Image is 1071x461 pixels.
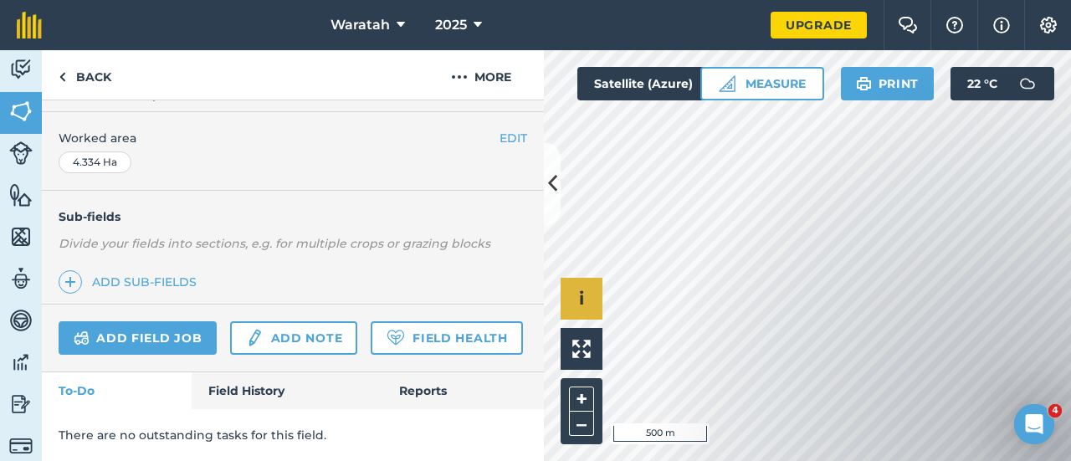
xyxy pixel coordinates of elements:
img: svg+xml;base64,PHN2ZyB4bWxucz0iaHR0cDovL3d3dy53My5vcmcvMjAwMC9zdmciIHdpZHRoPSIyMCIgaGVpZ2h0PSIyNC... [451,67,468,87]
div: 4.334 Ha [59,151,131,173]
img: svg+xml;base64,PHN2ZyB4bWxucz0iaHR0cDovL3d3dy53My5vcmcvMjAwMC9zdmciIHdpZHRoPSI1NiIgaGVpZ2h0PSI2MC... [9,224,33,249]
img: svg+xml;base64,PD94bWwgdmVyc2lvbj0iMS4wIiBlbmNvZGluZz0idXRmLTgiPz4KPCEtLSBHZW5lcmF0b3I6IEFkb2JlIE... [9,57,33,82]
img: Four arrows, one pointing top left, one top right, one bottom right and the last bottom left [572,340,591,358]
button: i [561,278,602,320]
button: Satellite (Azure) [577,67,738,100]
img: svg+xml;base64,PHN2ZyB4bWxucz0iaHR0cDovL3d3dy53My5vcmcvMjAwMC9zdmciIHdpZHRoPSI5IiBoZWlnaHQ9IjI0Ii... [59,67,66,87]
img: svg+xml;base64,PD94bWwgdmVyc2lvbj0iMS4wIiBlbmNvZGluZz0idXRmLTgiPz4KPCEtLSBHZW5lcmF0b3I6IEFkb2JlIE... [9,434,33,458]
img: svg+xml;base64,PHN2ZyB4bWxucz0iaHR0cDovL3d3dy53My5vcmcvMjAwMC9zdmciIHdpZHRoPSIxNCIgaGVpZ2h0PSIyNC... [64,272,76,292]
img: Two speech bubbles overlapping with the left bubble in the forefront [898,17,918,33]
a: To-Do [42,372,192,409]
a: Add note [230,321,357,355]
button: EDIT [500,129,527,147]
img: A question mark icon [945,17,965,33]
img: svg+xml;base64,PHN2ZyB4bWxucz0iaHR0cDovL3d3dy53My5vcmcvMjAwMC9zdmciIHdpZHRoPSIxOSIgaGVpZ2h0PSIyNC... [856,74,872,94]
img: svg+xml;base64,PD94bWwgdmVyc2lvbj0iMS4wIiBlbmNvZGluZz0idXRmLTgiPz4KPCEtLSBHZW5lcmF0b3I6IEFkb2JlIE... [1011,67,1044,100]
a: Add field job [59,321,217,355]
p: There are no outstanding tasks for this field. [59,426,527,444]
a: Field Health [371,321,522,355]
a: Add sub-fields [59,270,203,294]
em: Divide your fields into sections, e.g. for multiple crops or grazing blocks [59,236,490,251]
img: svg+xml;base64,PD94bWwgdmVyc2lvbj0iMS4wIiBlbmNvZGluZz0idXRmLTgiPz4KPCEtLSBHZW5lcmF0b3I6IEFkb2JlIE... [9,266,33,291]
img: svg+xml;base64,PD94bWwgdmVyc2lvbj0iMS4wIiBlbmNvZGluZz0idXRmLTgiPz4KPCEtLSBHZW5lcmF0b3I6IEFkb2JlIE... [9,308,33,333]
img: fieldmargin Logo [17,12,42,38]
h4: Sub-fields [42,207,544,226]
iframe: Intercom live chat [1014,404,1054,444]
span: 22 ° C [967,67,997,100]
img: svg+xml;base64,PD94bWwgdmVyc2lvbj0iMS4wIiBlbmNvZGluZz0idXRmLTgiPz4KPCEtLSBHZW5lcmF0b3I6IEFkb2JlIE... [9,350,33,375]
img: svg+xml;base64,PHN2ZyB4bWxucz0iaHR0cDovL3d3dy53My5vcmcvMjAwMC9zdmciIHdpZHRoPSI1NiIgaGVpZ2h0PSI2MC... [9,99,33,124]
button: Print [841,67,935,100]
a: Reports [382,372,544,409]
img: svg+xml;base64,PD94bWwgdmVyc2lvbj0iMS4wIiBlbmNvZGluZz0idXRmLTgiPz4KPCEtLSBHZW5lcmF0b3I6IEFkb2JlIE... [245,328,264,348]
img: A cog icon [1038,17,1058,33]
span: Waratah [331,15,390,35]
a: Upgrade [771,12,867,38]
img: svg+xml;base64,PHN2ZyB4bWxucz0iaHR0cDovL3d3dy53My5vcmcvMjAwMC9zdmciIHdpZHRoPSIxNyIgaGVpZ2h0PSIxNy... [993,15,1010,35]
span: Worked area [59,129,527,147]
button: Measure [700,67,824,100]
button: – [569,412,594,436]
img: svg+xml;base64,PHN2ZyB4bWxucz0iaHR0cDovL3d3dy53My5vcmcvMjAwMC9zdmciIHdpZHRoPSI1NiIgaGVpZ2h0PSI2MC... [9,182,33,207]
img: svg+xml;base64,PD94bWwgdmVyc2lvbj0iMS4wIiBlbmNvZGluZz0idXRmLTgiPz4KPCEtLSBHZW5lcmF0b3I6IEFkb2JlIE... [9,141,33,165]
span: 4 [1048,404,1062,417]
span: 2025 [435,15,467,35]
a: Field History [192,372,382,409]
a: Back [42,50,128,100]
button: + [569,387,594,412]
img: svg+xml;base64,PD94bWwgdmVyc2lvbj0iMS4wIiBlbmNvZGluZz0idXRmLTgiPz4KPCEtLSBHZW5lcmF0b3I6IEFkb2JlIE... [9,392,33,417]
button: More [418,50,544,100]
img: Ruler icon [719,75,735,92]
span: i [579,288,584,309]
button: 22 °C [951,67,1054,100]
img: svg+xml;base64,PD94bWwgdmVyc2lvbj0iMS4wIiBlbmNvZGluZz0idXRmLTgiPz4KPCEtLSBHZW5lcmF0b3I6IEFkb2JlIE... [74,328,90,348]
